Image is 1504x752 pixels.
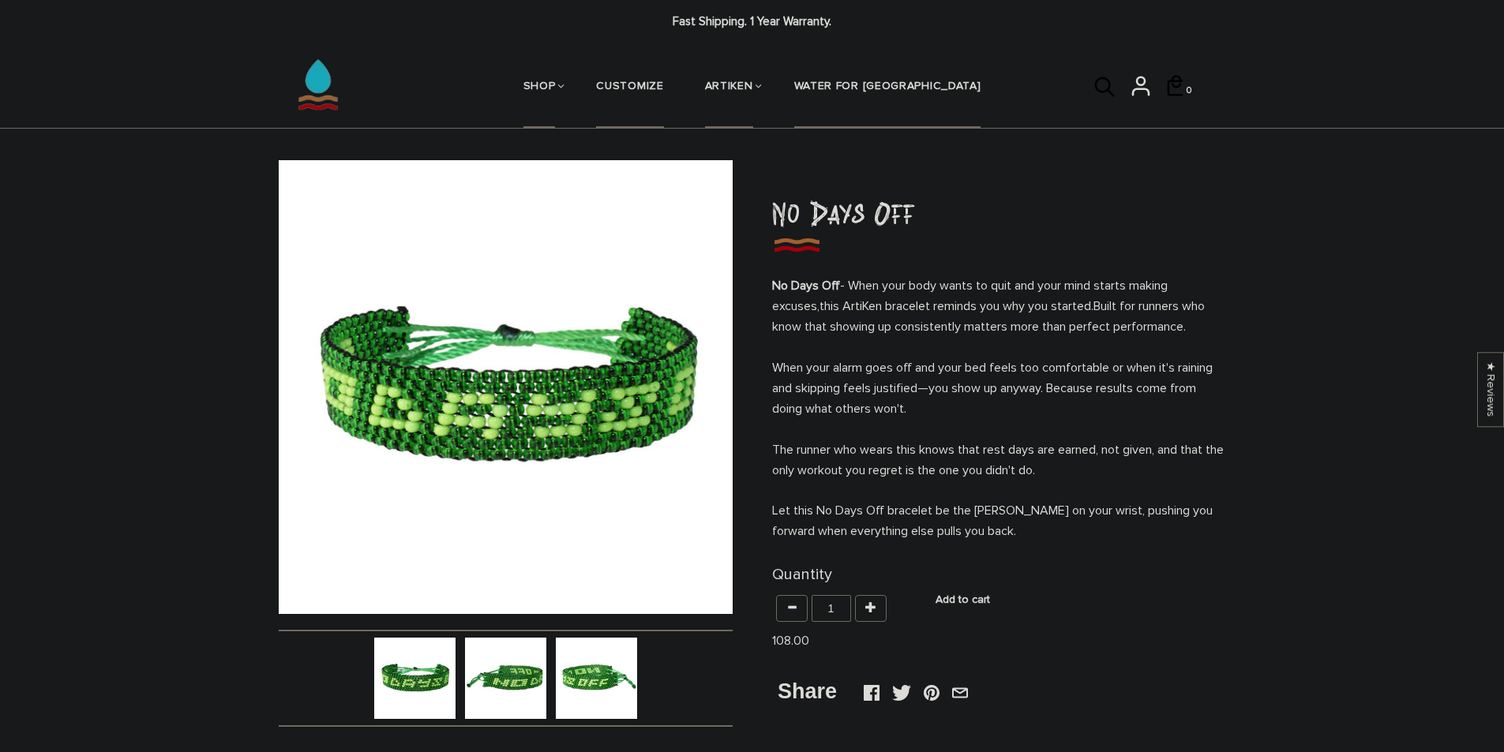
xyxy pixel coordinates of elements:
img: No Days Off [279,160,733,614]
a: ARTIKEN [705,46,753,129]
div: Click to open Judge.me floating reviews tab [1477,352,1504,427]
label: Quantity [772,562,832,588]
span: Fast Shipping. 1 Year Warranty. [461,13,1044,31]
span: When your alarm goes off and your bed feels too comfortable or when it's raining and skipping fee... [772,360,1213,417]
span: Let this No Days Off bracelet be the [PERSON_NAME] on your wrist, pushing you forward when everyt... [772,503,1213,539]
span: Share [778,679,837,703]
span: 108.00 [772,633,809,649]
span: The runner who wears this knows that rest days are earned, not given, and that the only workout y... [772,442,1224,478]
img: No Days Off [556,638,637,719]
strong: No Days Off [772,278,840,294]
a: SHOP [523,46,556,129]
input: Add to cart [921,586,1004,613]
img: No Days Off [465,638,546,719]
a: 0 [1165,103,1200,105]
span: - When your body wants to quit and your mind starts making excuses, this ArtiKen bracelet reminds... [772,278,1205,335]
a: CUSTOMIZE [596,46,663,129]
h1: No Days Off [772,192,1226,234]
img: No Days Off [374,638,456,719]
a: WATER FOR [GEOGRAPHIC_DATA] [794,46,981,129]
img: No Days Off [772,234,821,256]
span: 0 [1183,80,1195,102]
